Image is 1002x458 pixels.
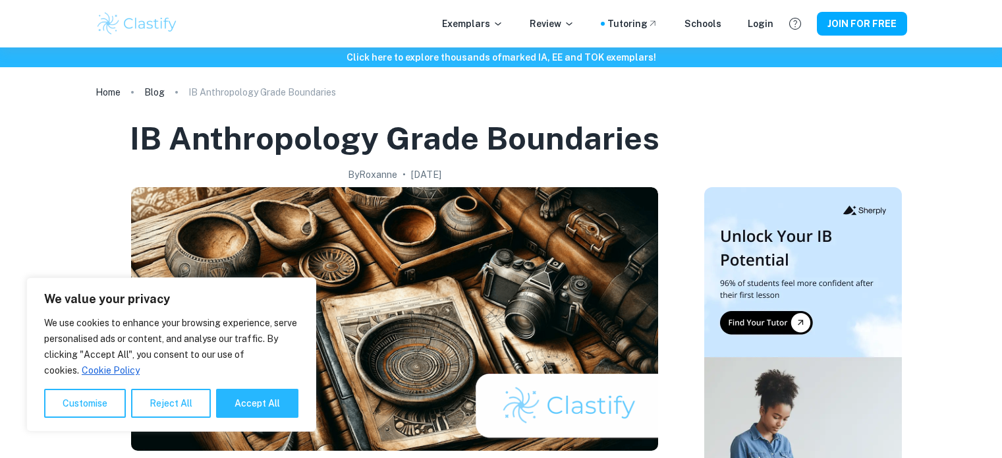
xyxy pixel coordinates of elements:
p: Exemplars [442,16,503,31]
p: • [403,167,406,182]
button: Reject All [131,389,211,418]
button: Customise [44,389,126,418]
img: IB Anthropology Grade Boundaries cover image [131,187,658,451]
a: Home [96,83,121,101]
h2: By Roxanne [348,167,397,182]
img: Clastify logo [96,11,179,37]
p: Review [530,16,574,31]
a: Schools [684,16,721,31]
button: JOIN FOR FREE [817,12,907,36]
div: We value your privacy [26,277,316,432]
h2: [DATE] [411,167,441,182]
h6: Click here to explore thousands of marked IA, EE and TOK exemplars ! [3,50,999,65]
a: Tutoring [607,16,658,31]
a: Blog [144,83,165,101]
h1: IB Anthropology Grade Boundaries [130,117,659,159]
button: Help and Feedback [784,13,806,35]
button: Accept All [216,389,298,418]
p: We value your privacy [44,291,298,307]
a: Cookie Policy [81,364,140,376]
a: Login [748,16,773,31]
p: We use cookies to enhance your browsing experience, serve personalised ads or content, and analys... [44,315,298,378]
p: IB Anthropology Grade Boundaries [188,85,336,100]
